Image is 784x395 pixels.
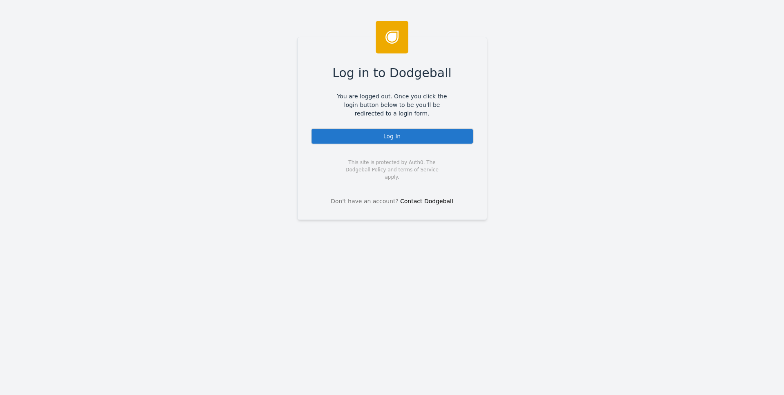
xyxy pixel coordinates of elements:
[332,64,452,82] span: Log in to Dodgeball
[331,92,453,118] span: You are logged out. Once you click the login button below to be you'll be redirected to a login f...
[331,197,399,206] span: Don't have an account?
[311,128,474,144] div: Log In
[339,159,446,181] span: This site is protected by Auth0. The Dodgeball Policy and terms of Service apply.
[400,198,453,204] a: Contact Dodgeball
